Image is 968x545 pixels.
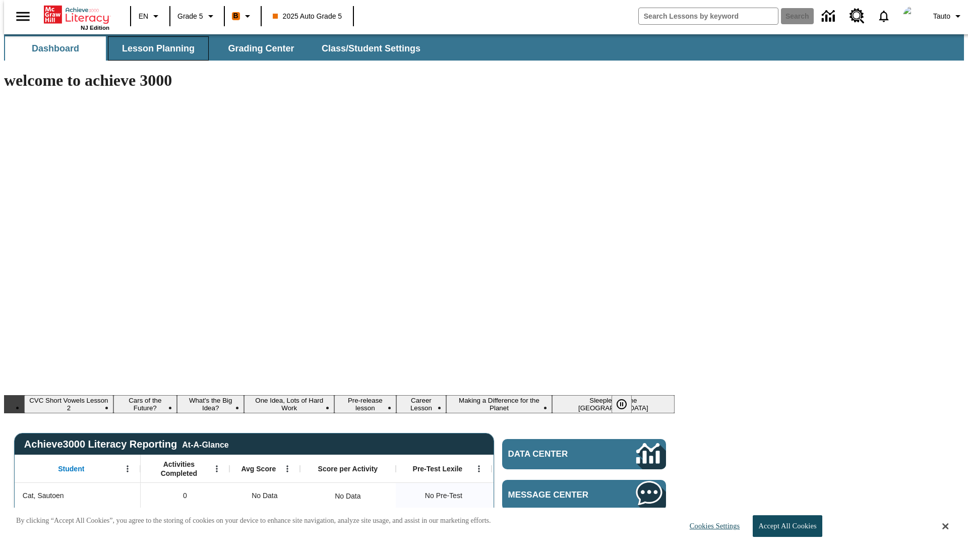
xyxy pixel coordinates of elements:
span: Achieve3000 Literacy Reporting [24,439,229,450]
span: No Pre-Test, Cat, Sautoen [425,490,462,501]
button: Open Menu [209,461,224,476]
a: Message Center [502,480,666,510]
button: Slide 6 Career Lesson [396,395,447,413]
a: Data Center [816,3,843,30]
span: NJ Edition [81,25,109,31]
button: Boost Class color is orange. Change class color [228,7,258,25]
button: Open Menu [120,461,135,476]
button: Select a new avatar [897,3,929,29]
span: No Data [247,485,282,506]
button: Pause [612,395,632,413]
a: Notifications [871,3,897,29]
a: Data Center [502,439,666,469]
span: Avg Score [241,464,276,473]
span: Class/Student Settings [322,43,420,54]
div: SubNavbar [4,36,430,61]
img: avatar image [903,6,923,26]
div: At-A-Glance [182,439,228,450]
button: Grading Center [211,36,312,61]
span: 0 [183,490,187,501]
button: Slide 3 What's the Big Idea? [177,395,245,413]
button: Slide 1 CVC Short Vowels Lesson 2 [24,395,113,413]
span: Student [58,464,84,473]
a: Home [44,5,109,25]
button: Grade: Grade 5, Select a grade [173,7,221,25]
span: Tauto [933,11,950,22]
span: EN [139,11,148,22]
button: Dashboard [5,36,106,61]
button: Language: EN, Select a language [134,7,166,25]
button: Slide 5 Pre-release lesson [334,395,396,413]
button: Slide 7 Making a Difference for the Planet [446,395,552,413]
span: Score per Activity [318,464,378,473]
span: Grade 5 [177,11,203,22]
button: Class/Student Settings [314,36,429,61]
a: Resource Center, Will open in new tab [843,3,871,30]
button: Close [942,522,948,531]
button: Open Menu [280,461,295,476]
span: Activities Completed [146,460,212,478]
span: Dashboard [32,43,79,54]
div: 0, Cat, Sautoen [141,483,229,508]
span: Pre-Test Lexile [413,464,463,473]
span: Lesson Planning [122,43,195,54]
div: SubNavbar [4,34,964,61]
span: 2025 Auto Grade 5 [273,11,342,22]
button: Slide 8 Sleepless in the Animal Kingdom [552,395,675,413]
span: Grading Center [228,43,294,54]
div: Pause [612,395,642,413]
button: Cookies Settings [681,516,744,536]
div: Home [44,4,109,31]
button: Accept All Cookies [753,515,822,537]
span: Cat, Sautoen [23,490,64,501]
button: Slide 4 One Idea, Lots of Hard Work [244,395,334,413]
span: Data Center [508,449,602,459]
h1: welcome to achieve 3000 [4,71,675,90]
button: Open side menu [8,2,38,31]
div: No Data, Cat, Sautoen [330,486,366,506]
div: No Data, Cat, Sautoen [229,483,300,508]
button: Open Menu [471,461,487,476]
p: By clicking “Accept All Cookies”, you agree to the storing of cookies on your device to enhance s... [16,516,491,526]
span: Message Center [508,490,606,500]
span: B [233,10,238,22]
button: Slide 2 Cars of the Future? [113,395,177,413]
button: Profile/Settings [929,7,968,25]
input: search field [639,8,778,24]
button: Lesson Planning [108,36,209,61]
